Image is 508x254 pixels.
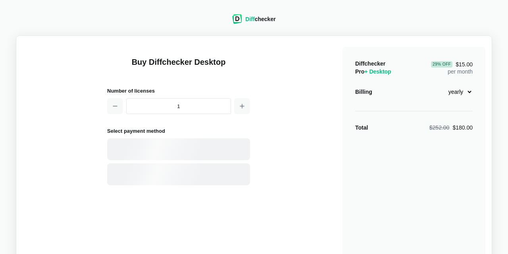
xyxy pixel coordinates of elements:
span: Diffchecker [355,60,385,67]
strong: Total [355,124,368,131]
img: Diffchecker logo [232,14,242,24]
h2: Select payment method [107,127,250,135]
span: $252.00 [429,124,450,131]
div: Billing [355,88,372,96]
input: 1 [126,98,231,114]
span: + Desktop [364,68,391,75]
span: $15.00 [431,61,473,68]
a: Diffchecker logoDiffchecker [232,19,275,25]
span: Pro [355,68,391,75]
h1: Buy Diffchecker Desktop [107,56,250,77]
div: per month [431,60,473,76]
h2: Number of licenses [107,87,250,95]
span: Diff [245,16,254,22]
div: 29 % Off [431,61,452,68]
div: $180.00 [429,124,473,132]
div: checker [245,15,275,23]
